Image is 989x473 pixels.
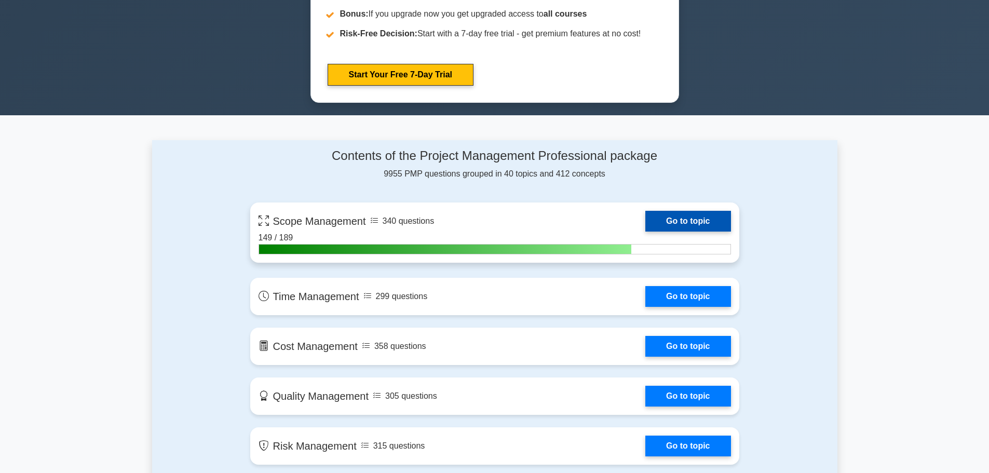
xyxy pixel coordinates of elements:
h4: Contents of the Project Management Professional package [250,148,739,164]
div: 9955 PMP questions grouped in 40 topics and 412 concepts [250,148,739,180]
a: Go to topic [645,386,730,407]
a: Go to topic [645,336,730,357]
a: Go to topic [645,211,730,232]
a: Go to topic [645,286,730,307]
a: Start Your Free 7-Day Trial [328,64,473,86]
a: Go to topic [645,436,730,456]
